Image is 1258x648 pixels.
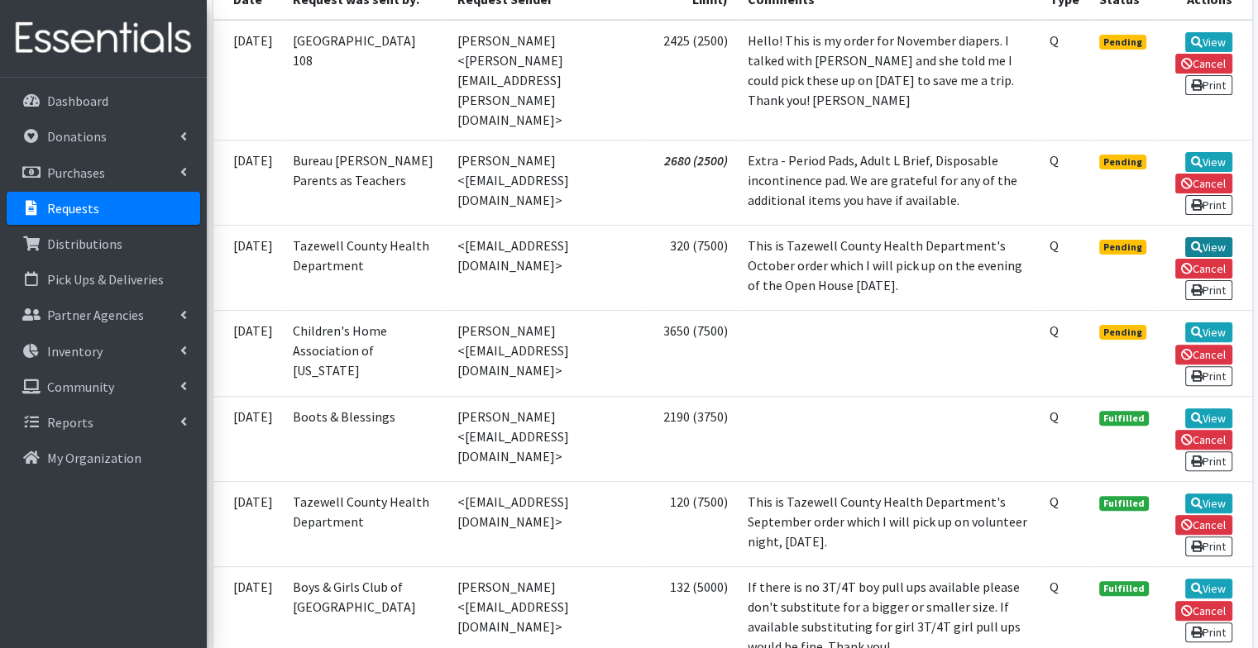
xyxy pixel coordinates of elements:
[1185,408,1232,428] a: View
[1050,493,1059,510] abbr: Quantity
[1099,325,1146,340] span: Pending
[738,225,1040,310] td: This is Tazewell County Health Department's October order which I will pick up on the evening of ...
[738,20,1040,141] td: Hello! This is my order for November diapers. I talked with [PERSON_NAME] and she told me I could...
[1175,601,1232,621] a: Cancel
[1099,35,1146,50] span: Pending
[7,441,200,474] a: My Organization
[645,481,737,566] td: 120 (7500)
[47,379,114,395] p: Community
[283,20,448,141] td: [GEOGRAPHIC_DATA] 108
[1185,75,1232,95] a: Print
[1050,579,1059,595] abbr: Quantity
[7,227,200,260] a: Distributions
[738,140,1040,225] td: Extra - Period Pads, Adult L Brief, Disposable incontinence pad. We are grateful for any of the a...
[7,370,200,403] a: Community
[213,396,283,481] td: [DATE]
[213,20,283,141] td: [DATE]
[7,192,200,225] a: Requests
[1185,451,1232,471] a: Print
[47,343,103,360] p: Inventory
[213,481,283,566] td: [DATE]
[1185,32,1232,52] a: View
[1185,622,1232,642] a: Print
[645,396,737,481] td: 2190 (3750)
[1175,515,1232,535] a: Cancel
[1050,408,1059,425] abbr: Quantity
[7,11,200,66] img: HumanEssentials
[7,263,200,296] a: Pick Ups & Deliveries
[447,225,645,310] td: <[EMAIL_ADDRESS][DOMAIN_NAME]>
[1175,345,1232,364] a: Cancel
[47,164,105,181] p: Purchases
[1099,240,1146,255] span: Pending
[1050,152,1059,169] abbr: Quantity
[645,140,737,225] td: 2680 (2500)
[47,307,144,323] p: Partner Agencies
[447,20,645,141] td: [PERSON_NAME] <[PERSON_NAME][EMAIL_ADDRESS][PERSON_NAME][DOMAIN_NAME]>
[1185,536,1232,556] a: Print
[645,225,737,310] td: 320 (7500)
[1185,322,1232,342] a: View
[738,481,1040,566] td: This is Tazewell County Health Department's September order which I will pick up on volunteer nig...
[645,20,737,141] td: 2425 (2500)
[1050,322,1059,339] abbr: Quantity
[447,311,645,396] td: [PERSON_NAME] <[EMAIL_ADDRESS][DOMAIN_NAME]>
[213,140,283,225] td: [DATE]
[447,396,645,481] td: [PERSON_NAME] <[EMAIL_ADDRESS][DOMAIN_NAME]>
[1185,366,1232,386] a: Print
[47,414,93,431] p: Reports
[7,406,200,439] a: Reports
[1185,152,1232,172] a: View
[1099,496,1149,511] span: Fulfilled
[1185,280,1232,300] a: Print
[283,481,448,566] td: Tazewell County Health Department
[47,93,108,109] p: Dashboard
[1099,411,1149,426] span: Fulfilled
[7,156,200,189] a: Purchases
[7,298,200,331] a: Partner Agencies
[7,84,200,117] a: Dashboard
[1185,237,1232,257] a: View
[1175,54,1232,74] a: Cancel
[1099,155,1146,169] span: Pending
[447,140,645,225] td: [PERSON_NAME] <[EMAIL_ADDRESS][DOMAIN_NAME]>
[1175,259,1232,279] a: Cancel
[1185,579,1232,598] a: View
[283,225,448,310] td: Tazewell County Health Department
[1185,195,1232,215] a: Print
[1050,32,1059,49] abbr: Quantity
[213,311,283,396] td: [DATE]
[1185,493,1232,513] a: View
[47,236,122,252] p: Distributions
[447,481,645,566] td: <[EMAIL_ADDRESS][DOMAIN_NAME]>
[47,450,141,466] p: My Organization
[1050,237,1059,254] abbr: Quantity
[1175,174,1232,193] a: Cancel
[213,225,283,310] td: [DATE]
[283,140,448,225] td: Bureau [PERSON_NAME] Parents as Teachers
[283,396,448,481] td: Boots & Blessings
[1175,430,1232,450] a: Cancel
[47,271,164,288] p: Pick Ups & Deliveries
[47,200,99,217] p: Requests
[7,335,200,368] a: Inventory
[645,311,737,396] td: 3650 (7500)
[47,128,107,145] p: Donations
[7,120,200,153] a: Donations
[283,311,448,396] td: Children's Home Association of [US_STATE]
[1099,581,1149,596] span: Fulfilled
